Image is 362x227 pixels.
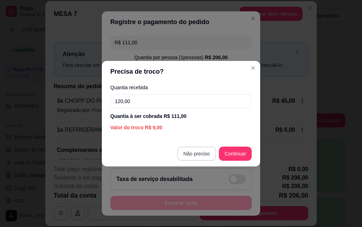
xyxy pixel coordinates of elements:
button: Continuar [219,147,252,161]
header: Precisa de troco? [102,61,260,82]
label: Quantia recebida [110,85,252,90]
div: Valor do troco R$ 9,00 [110,124,252,131]
button: Não preciso [177,147,216,161]
div: Quantia à ser cobrada R$ 111,00 [110,113,252,120]
button: Close [247,62,259,74]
